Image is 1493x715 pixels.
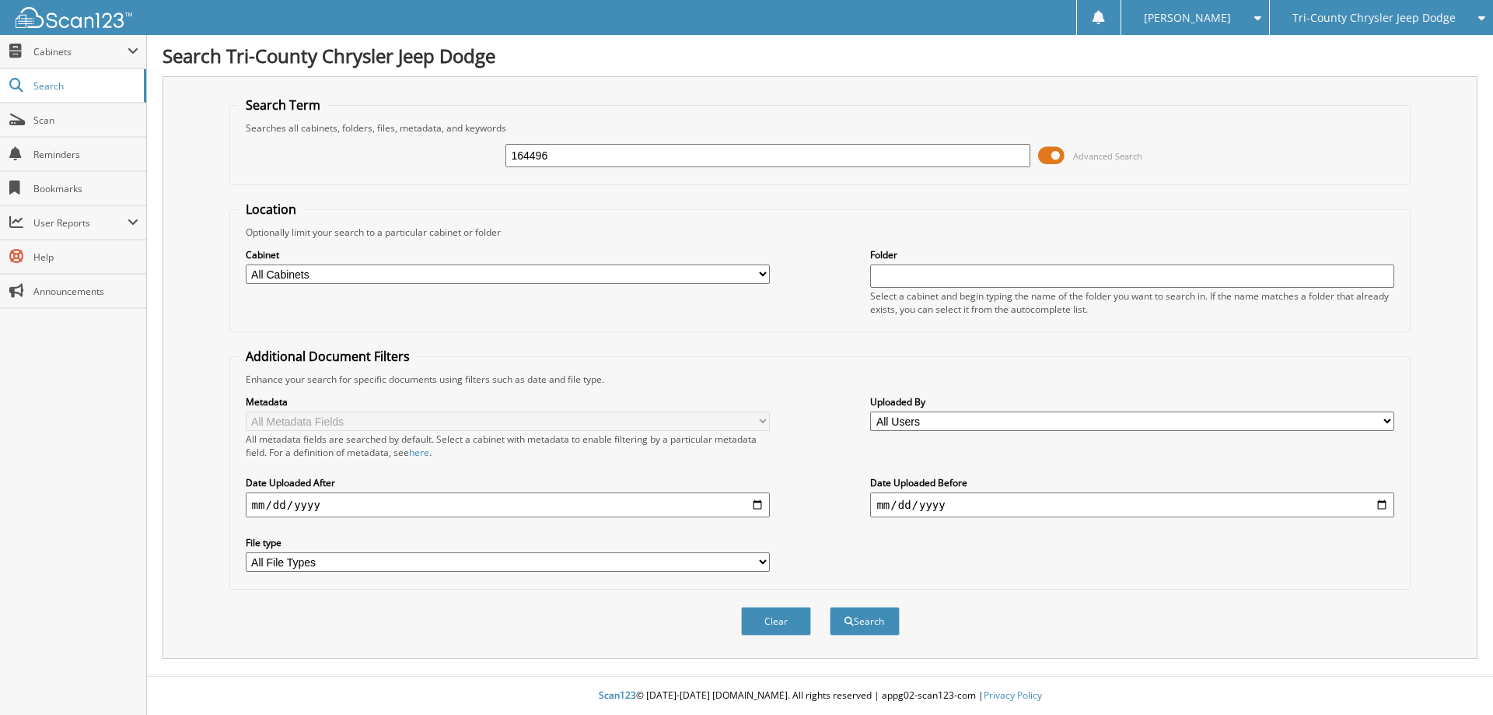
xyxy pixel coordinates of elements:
span: [PERSON_NAME] [1144,13,1231,23]
span: Tri-County Chrysler Jeep Dodge [1292,13,1456,23]
span: Bookmarks [33,182,138,195]
span: Scan123 [599,689,636,702]
legend: Search Term [238,96,328,114]
legend: Location [238,201,304,218]
legend: Additional Document Filters [238,348,418,365]
span: Search [33,79,136,93]
span: Advanced Search [1073,150,1142,162]
div: Searches all cabinets, folders, files, metadata, and keywords [238,121,1403,135]
span: Cabinets [33,45,128,58]
label: File type [246,536,770,549]
iframe: Chat Widget [1415,640,1493,715]
input: end [870,492,1394,517]
label: Date Uploaded Before [870,476,1394,489]
label: Uploaded By [870,395,1394,408]
span: Reminders [33,148,138,161]
img: scan123-logo-white.svg [16,7,132,28]
a: Privacy Policy [984,689,1042,702]
h1: Search Tri-County Chrysler Jeep Dodge [163,43,1477,68]
label: Cabinet [246,248,770,261]
a: here [409,446,429,459]
span: Help [33,251,138,264]
input: start [246,492,770,517]
div: © [DATE]-[DATE] [DOMAIN_NAME]. All rights reserved | appg02-scan123-com | [147,677,1493,715]
span: Announcements [33,285,138,298]
button: Clear [741,607,811,636]
span: Scan [33,114,138,127]
div: Enhance your search for specific documents using filters such as date and file type. [238,373,1403,386]
label: Metadata [246,395,770,408]
div: All metadata fields are searched by default. Select a cabinet with metadata to enable filtering b... [246,433,770,459]
div: Optionally limit your search to a particular cabinet or folder [238,226,1403,239]
label: Folder [870,248,1394,261]
button: Search [830,607,900,636]
span: User Reports [33,216,128,230]
label: Date Uploaded After [246,476,770,489]
div: Select a cabinet and begin typing the name of the folder you want to search in. If the name match... [870,289,1394,316]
